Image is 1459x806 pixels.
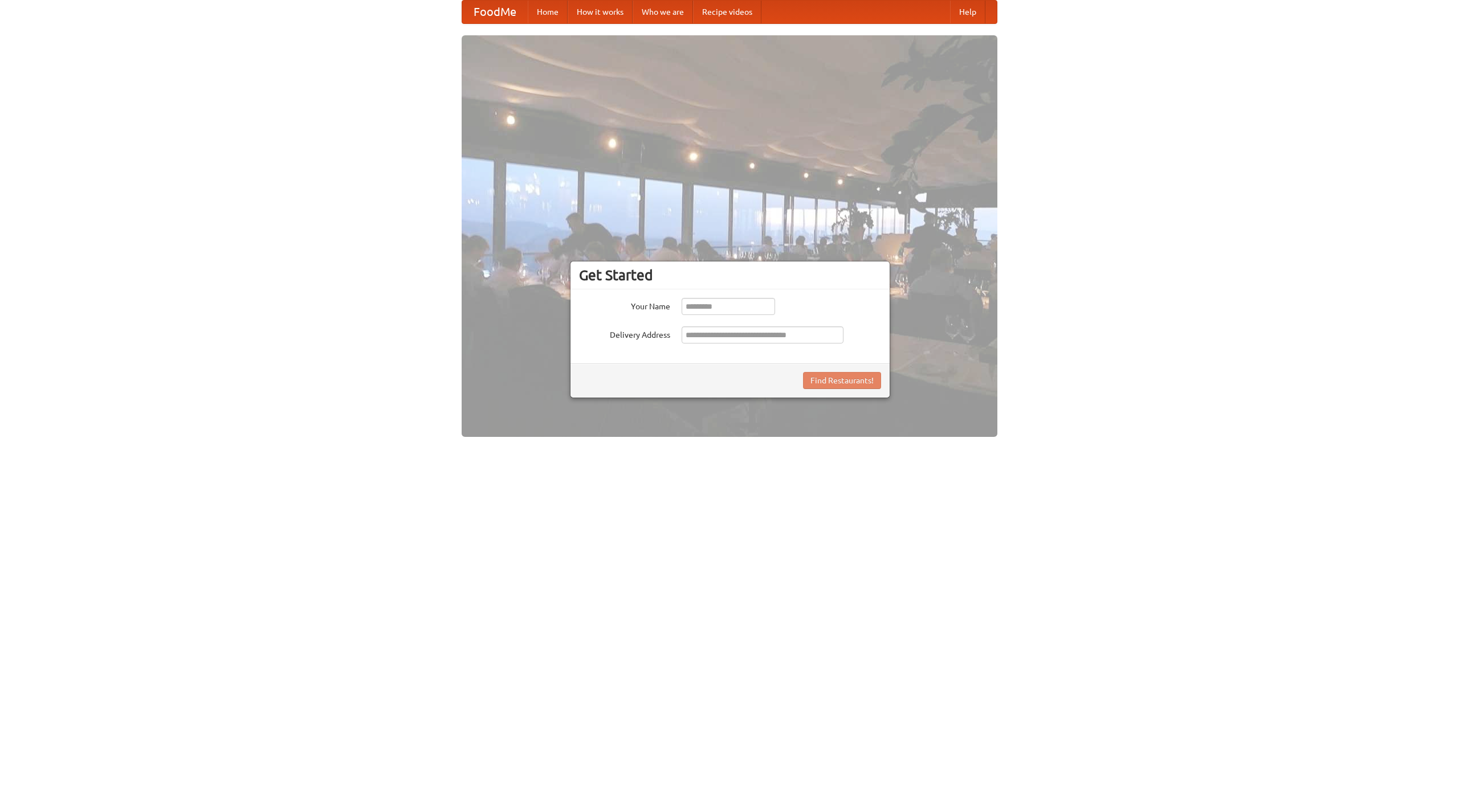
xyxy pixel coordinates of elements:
a: Help [950,1,985,23]
a: How it works [568,1,633,23]
a: Who we are [633,1,693,23]
a: FoodMe [462,1,528,23]
label: Your Name [579,298,670,312]
label: Delivery Address [579,326,670,341]
button: Find Restaurants! [803,372,881,389]
h3: Get Started [579,267,881,284]
a: Recipe videos [693,1,761,23]
a: Home [528,1,568,23]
